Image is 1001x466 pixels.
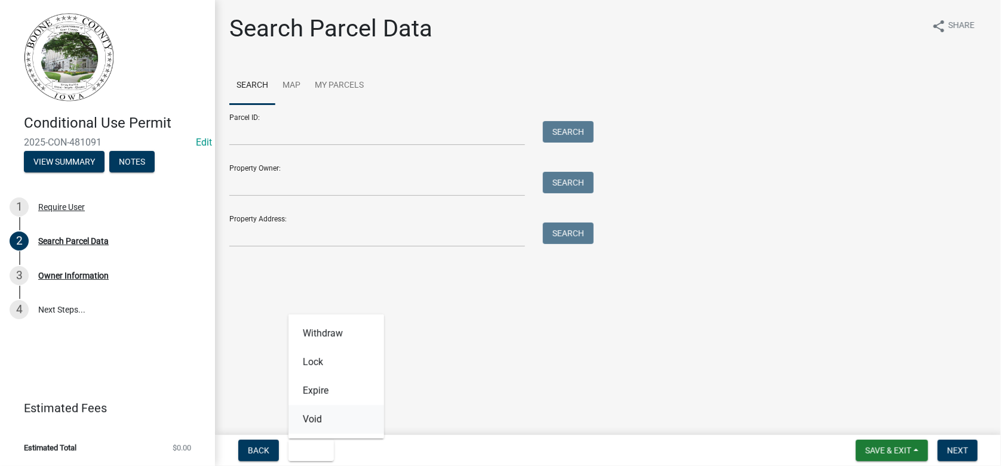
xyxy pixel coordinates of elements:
[24,151,105,172] button: View Summary
[865,446,911,455] span: Save & Exit
[173,444,191,452] span: $0.00
[922,14,984,38] button: shareShare
[229,67,275,105] a: Search
[947,446,968,455] span: Next
[288,376,384,405] button: Expire
[24,137,191,148] span: 2025-CON-481091
[856,440,928,461] button: Save & Exit
[288,319,384,348] button: Withdraw
[543,172,594,193] button: Search
[298,446,317,455] span: Void
[288,348,384,376] button: Lock
[288,405,384,434] button: Void
[24,444,76,452] span: Estimated Total
[38,237,109,245] div: Search Parcel Data
[109,151,155,172] button: Notes
[229,14,432,43] h1: Search Parcel Data
[288,440,334,461] button: Void
[24,115,205,132] h4: Conditional Use Permit
[38,271,109,280] div: Owner Information
[109,158,155,167] wm-modal-confirm: Notes
[543,223,594,244] button: Search
[932,19,946,33] i: share
[24,158,105,167] wm-modal-confirm: Summary
[238,440,279,461] button: Back
[10,300,29,319] div: 4
[38,203,85,211] div: Require User
[248,446,269,455] span: Back
[948,19,975,33] span: Share
[10,197,29,217] div: 1
[543,121,594,143] button: Search
[308,67,371,105] a: My Parcels
[10,232,29,251] div: 2
[196,137,212,148] a: Edit
[938,440,978,461] button: Next
[10,266,29,285] div: 3
[10,396,196,420] a: Estimated Fees
[288,314,384,439] div: Void
[196,137,212,148] wm-modal-confirm: Edit Application Number
[275,67,308,105] a: Map
[24,13,115,102] img: Boone County, Iowa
